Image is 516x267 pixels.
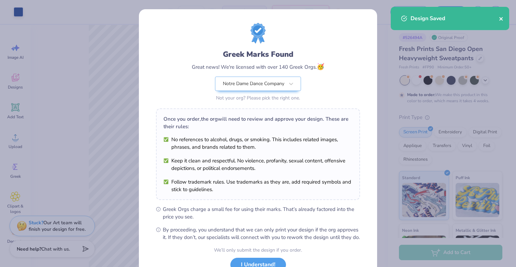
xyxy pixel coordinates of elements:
img: License badge [250,23,266,43]
div: Not your org? Please pick the right one. [215,94,301,102]
span: Greek Orgs charge a small fee for using their marks. That’s already factored into the price you see. [163,205,360,221]
div: We’ll only submit the design if you order. [214,246,302,254]
button: close [499,14,504,23]
div: Great news! We're licensed with over 140 Greek Orgs. [192,62,324,71]
li: Follow trademark rules. Use trademarks as they are, add required symbols and stick to guidelines. [163,178,353,193]
div: Once you order, the org will need to review and approve your design. These are their rules: [163,115,353,130]
li: Keep it clean and respectful. No violence, profanity, sexual content, offensive depictions, or po... [163,157,353,172]
span: 🥳 [317,63,324,71]
span: By proceeding, you understand that we can only print your design if the org approves it. If they ... [163,226,360,241]
li: No references to alcohol, drugs, or smoking. This includes related images, phrases, and brands re... [163,136,353,151]
div: Design Saved [411,14,499,23]
div: Greek Marks Found [223,49,293,60]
